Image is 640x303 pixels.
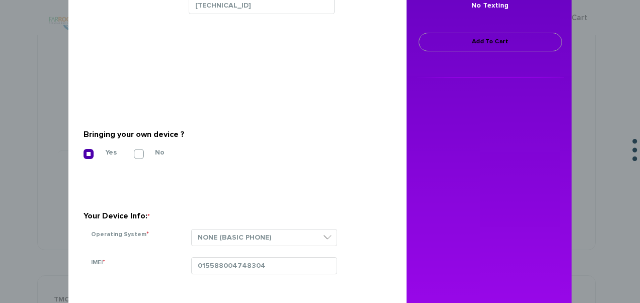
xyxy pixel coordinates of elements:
div: Bringing your own device ? [84,126,384,142]
a: Add To Cart [419,33,562,51]
div: Your Device Info: [84,208,384,224]
label: Operating System [91,230,149,240]
label: Yes [90,148,117,157]
label: IMEI [91,258,105,268]
label: No [140,148,165,157]
input: ################ [191,257,337,274]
